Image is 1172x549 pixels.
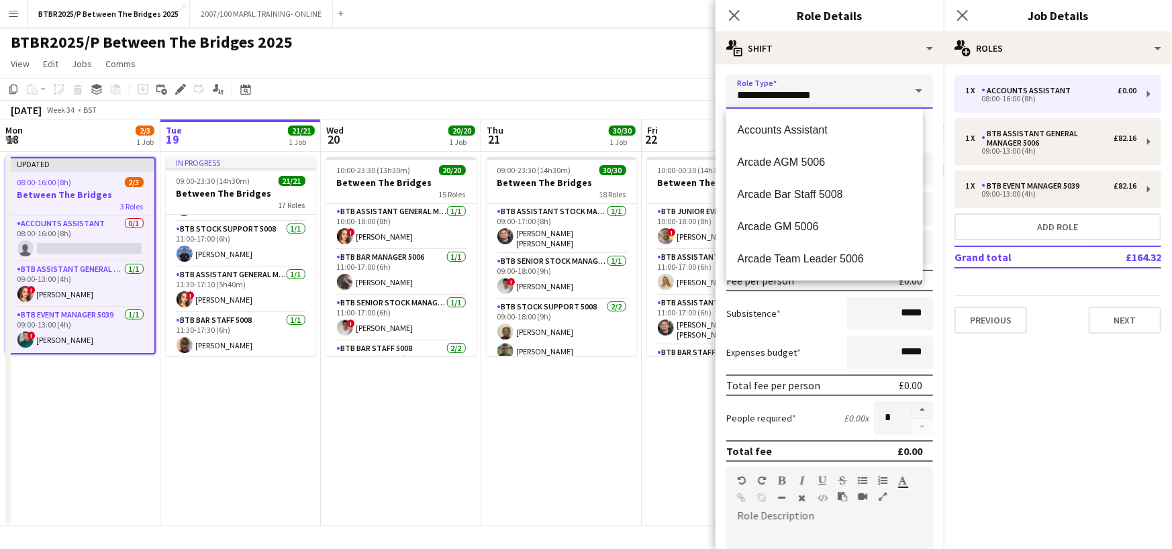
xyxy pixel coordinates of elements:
[105,58,136,70] span: Comms
[288,126,315,136] span: 21/21
[981,129,1114,148] div: BTB Assistant General Manager 5006
[326,295,477,341] app-card-role: BTB Senior Stock Manager 50061/111:00-17:00 (6h)![PERSON_NAME]
[878,491,887,502] button: Fullscreen
[326,204,477,250] app-card-role: BTB Assistant General Manager 50061/110:00-18:00 (8h)![PERSON_NAME]
[326,157,477,356] app-job-card: 10:00-23:30 (13h30m)20/20Between The Bridges15 RolesBTB Assistant General Manager 50061/110:00-18...
[11,32,293,52] h1: BTBR2025/P Between The Bridges 2025
[858,491,867,502] button: Insert video
[166,124,182,136] span: Tue
[726,274,794,287] div: Fee per person
[658,165,750,175] span: 10:00-00:30 (14h30m) (Sat)
[797,493,807,503] button: Clear Formatting
[289,137,314,147] div: 1 Job
[487,177,637,189] h3: Between The Bridges
[7,262,154,307] app-card-role: BTB Assistant General Manager 50061/109:00-13:00 (4h)![PERSON_NAME]
[726,412,796,424] label: People required
[726,379,820,392] div: Total fee per person
[737,188,912,201] span: Arcade Bar Staff 5008
[166,157,316,356] app-job-card: In progress09:00-23:30 (14h30m)21/21Between The Bridges17 Roles![PERSON_NAME]BTB Assistant Bar Ma...
[899,274,922,287] div: £0.00
[190,1,333,27] button: 2007/100 MAPAL TRAINING- ONLINE
[944,7,1172,24] h3: Job Details
[777,475,787,486] button: Bold
[912,401,933,419] button: Increase
[965,148,1136,154] div: 09:00-13:00 (4h)
[838,491,847,502] button: Paste as plain text
[28,332,36,340] span: !
[326,124,344,136] span: Wed
[5,124,23,136] span: Mon
[497,165,571,175] span: 09:00-23:30 (14h30m)
[166,313,316,358] app-card-role: BTB Bar Staff 50081/111:30-17:30 (6h)[PERSON_NAME]
[716,7,944,24] h3: Role Details
[43,58,58,70] span: Edit
[44,105,78,115] span: Week 34
[737,123,912,136] span: Accounts Assistant
[898,475,908,486] button: Text Color
[737,156,912,168] span: Arcade AGM 5006
[737,475,746,486] button: Undo
[647,204,797,250] app-card-role: BTB Junior Event Manager 50391/110:00-18:00 (8h)![PERSON_NAME]
[965,86,981,95] div: 1 x
[645,132,658,147] span: 22
[965,191,1136,197] div: 09:00-13:00 (4h)
[448,126,475,136] span: 20/20
[136,137,154,147] div: 1 Job
[487,157,637,356] app-job-card: 09:00-23:30 (14h30m)30/30Between The Bridges18 RolesBTB Assistant Stock Manager 50061/109:00-17:0...
[28,1,190,27] button: BTBR2025/P Between The Bridges 2025
[647,250,797,295] app-card-role: BTB Assistant Bar Manager 50061/111:00-17:00 (6h)[PERSON_NAME]
[955,213,1161,240] button: Add role
[609,137,635,147] div: 1 Job
[5,157,156,354] app-job-card: Updated08:00-16:00 (8h)2/3Between The Bridges3 RolesAccounts Assistant0/108:00-16:00 (8h) BTB Ass...
[647,124,658,136] span: Fri
[647,295,797,345] app-card-role: BTB Assistant Stock Manager 50061/111:00-17:00 (6h)[PERSON_NAME] [PERSON_NAME]
[166,187,316,199] h3: Between The Bridges
[981,181,1085,191] div: BTB Event Manager 5039
[487,299,637,364] app-card-role: BTB Stock support 50082/209:00-18:00 (9h)[PERSON_NAME][PERSON_NAME]
[3,132,23,147] span: 18
[439,189,466,199] span: 15 Roles
[279,176,305,186] span: 21/21
[487,124,503,136] span: Thu
[878,475,887,486] button: Ordered List
[844,412,869,424] div: £0.00 x
[1114,181,1136,191] div: £82.16
[726,444,772,458] div: Total fee
[609,126,636,136] span: 30/30
[11,58,30,70] span: View
[599,165,626,175] span: 30/30
[507,278,516,286] span: !
[347,319,355,328] span: !
[487,204,637,254] app-card-role: BTB Assistant Stock Manager 50061/109:00-17:00 (8h)[PERSON_NAME] [PERSON_NAME]
[5,55,35,72] a: View
[647,345,797,410] app-card-role: BTB Bar Staff 50082/2
[647,177,797,189] h3: Between The Bridges
[899,379,922,392] div: £0.00
[166,157,316,168] div: In progress
[326,177,477,189] h3: Between The Bridges
[449,137,475,147] div: 1 Job
[737,220,912,233] span: Arcade GM 5006
[1089,307,1161,334] button: Next
[136,126,154,136] span: 2/3
[485,132,503,147] span: 21
[838,475,847,486] button: Strikethrough
[965,134,981,143] div: 1 x
[38,55,64,72] a: Edit
[125,177,144,187] span: 2/3
[166,221,316,267] app-card-role: BTB Stock support 50081/111:00-17:00 (6h)[PERSON_NAME]
[818,493,827,503] button: HTML Code
[777,493,787,503] button: Horizontal Line
[28,286,36,294] span: !
[177,176,250,186] span: 09:00-23:30 (14h30m)
[166,267,316,313] app-card-role: BTB Assistant General Manager 50061/111:30-17:10 (5h40m)![PERSON_NAME]
[1114,134,1136,143] div: £82.16
[981,86,1076,95] div: Accounts Assistant
[726,346,801,358] label: Expenses budget
[757,475,767,486] button: Redo
[726,307,781,319] label: Subsistence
